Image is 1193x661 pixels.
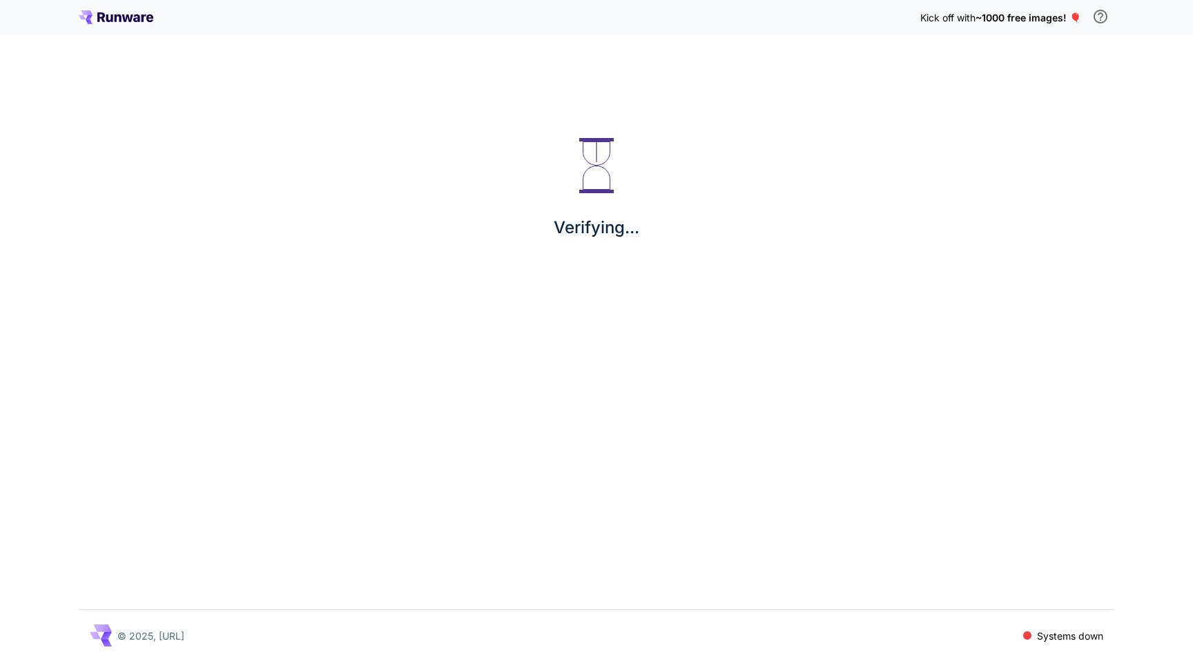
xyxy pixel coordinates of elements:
span: ~1000 free images! 🎈 [976,12,1081,23]
p: Verifying... [554,215,639,240]
p: © 2025, [URL] [117,629,184,643]
button: In order to qualify for free credit, you need to sign up with a business email address and click ... [1087,3,1114,30]
p: Systems down [1037,629,1103,643]
span: Kick off with [920,12,976,23]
